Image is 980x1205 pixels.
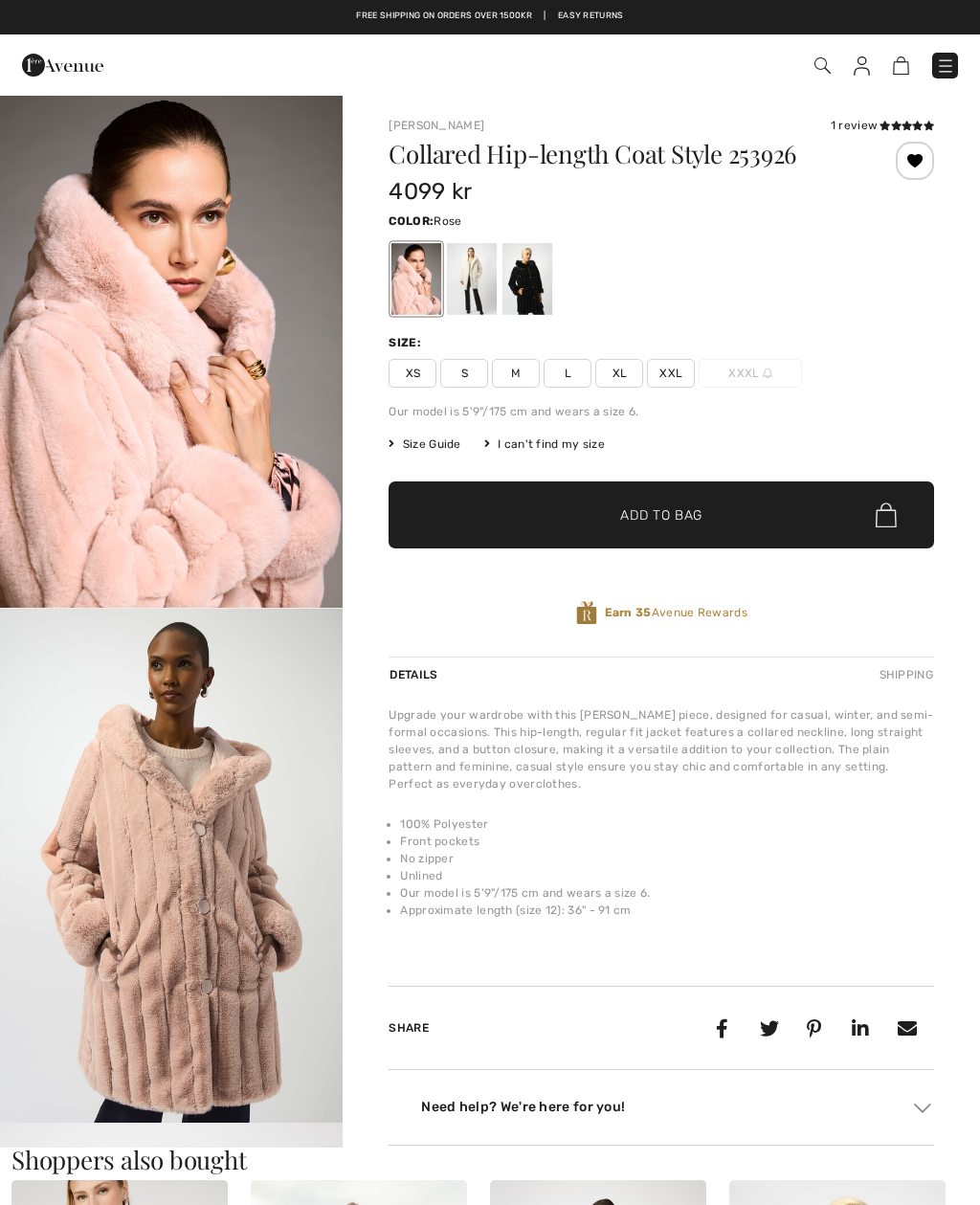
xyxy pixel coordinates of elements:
[440,359,488,388] span: S
[400,815,934,833] li: 100% Polyester
[544,10,546,23] span: |
[893,56,909,75] img: Shopping Bag
[389,119,484,132] a: [PERSON_NAME]
[595,359,643,388] span: XL
[605,606,652,619] strong: Earn 35
[389,658,442,692] div: Details
[389,1021,429,1035] span: Share
[620,505,702,525] span: Add to Bag
[914,1103,931,1112] img: Arrow2.svg
[389,1093,934,1122] div: Need help? We're here for you!
[605,604,747,621] span: Avenue Rewards
[389,214,434,228] span: Color:
[502,243,552,315] div: Black
[356,10,532,23] a: Free shipping on orders over 1500kr
[389,334,425,351] div: Size:
[389,178,472,205] span: 4099 kr
[484,435,605,453] div: I can't find my size
[389,403,934,420] div: Our model is 5'9"/175 cm and wears a size 6.
[389,359,436,388] span: XS
[854,56,870,76] img: My Info
[763,368,772,378] img: ring-m.svg
[576,600,597,626] img: Avenue Rewards
[876,502,897,527] img: Bag.svg
[492,359,540,388] span: M
[400,867,934,884] li: Unlined
[391,243,441,315] div: Rose
[389,706,934,792] div: Upgrade your wardrobe with this [PERSON_NAME] piece, designed for casual, winter, and semi-formal...
[447,243,497,315] div: Vanilla 30
[434,214,461,228] span: Rose
[647,359,695,388] span: XXL
[22,46,103,84] img: 1ère Avenue
[400,850,934,867] li: No zipper
[22,55,103,73] a: 1ère Avenue
[558,10,624,23] a: Easy Returns
[389,142,843,167] h1: Collared Hip-length Coat Style 253926
[814,57,831,74] img: Search
[936,56,955,76] img: Menu
[699,359,802,388] span: XXXL
[400,833,934,850] li: Front pockets
[544,359,591,388] span: L
[875,658,934,692] div: Shipping
[400,884,934,902] li: Our model is 5'9"/175 cm and wears a size 6.
[400,902,934,919] li: Approximate length (size 12): 36" - 91 cm
[389,435,460,453] span: Size Guide
[831,117,934,134] div: 1 review
[11,1148,969,1172] h3: Shoppers also bought
[389,481,934,548] button: Add to Bag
